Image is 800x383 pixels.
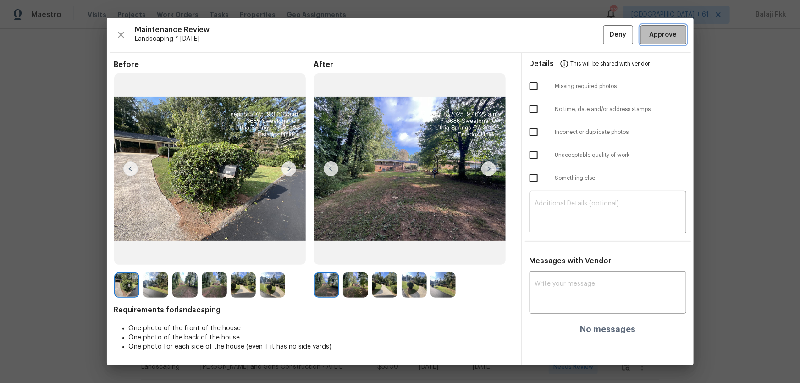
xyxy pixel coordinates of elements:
[555,83,686,90] span: Missing required photos
[135,34,603,44] span: Landscaping * [DATE]
[522,98,694,121] div: No time, date and/or address stamps
[555,151,686,159] span: Unacceptable quality of work
[530,257,612,265] span: Messages with Vendor
[281,161,296,176] img: right-chevron-button-url
[522,75,694,98] div: Missing required photos
[314,60,514,69] span: After
[522,121,694,144] div: Incorrect or duplicate photos
[650,29,677,41] span: Approve
[123,161,138,176] img: left-chevron-button-url
[555,105,686,113] span: No time, date and/or address stamps
[114,60,314,69] span: Before
[114,305,514,315] span: Requirements for landscaping
[603,25,633,45] button: Deny
[324,161,338,176] img: left-chevron-button-url
[522,144,694,167] div: Unacceptable quality of work
[610,29,626,41] span: Deny
[522,167,694,189] div: Something else
[555,174,686,182] span: Something else
[135,25,603,34] span: Maintenance Review
[640,25,686,45] button: Approve
[530,53,554,75] span: Details
[580,325,635,334] h4: No messages
[129,324,514,333] li: One photo of the front of the house
[481,161,496,176] img: right-chevron-button-url
[571,53,650,75] span: This will be shared with vendor
[555,128,686,136] span: Incorrect or duplicate photos
[129,342,514,351] li: One photo for each side of the house (even if it has no side yards)
[129,333,514,342] li: One photo of the back of the house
